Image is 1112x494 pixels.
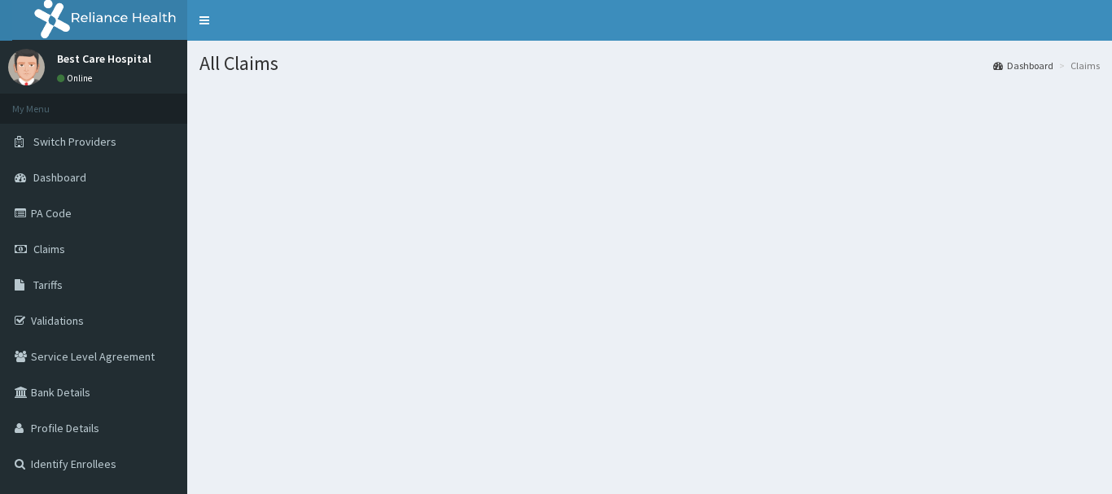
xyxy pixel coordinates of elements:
[199,53,1100,74] h1: All Claims
[33,134,116,149] span: Switch Providers
[8,49,45,85] img: User Image
[33,170,86,185] span: Dashboard
[33,278,63,292] span: Tariffs
[57,72,96,84] a: Online
[1055,59,1100,72] li: Claims
[993,59,1053,72] a: Dashboard
[33,242,65,256] span: Claims
[57,53,151,64] p: Best Care Hospital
